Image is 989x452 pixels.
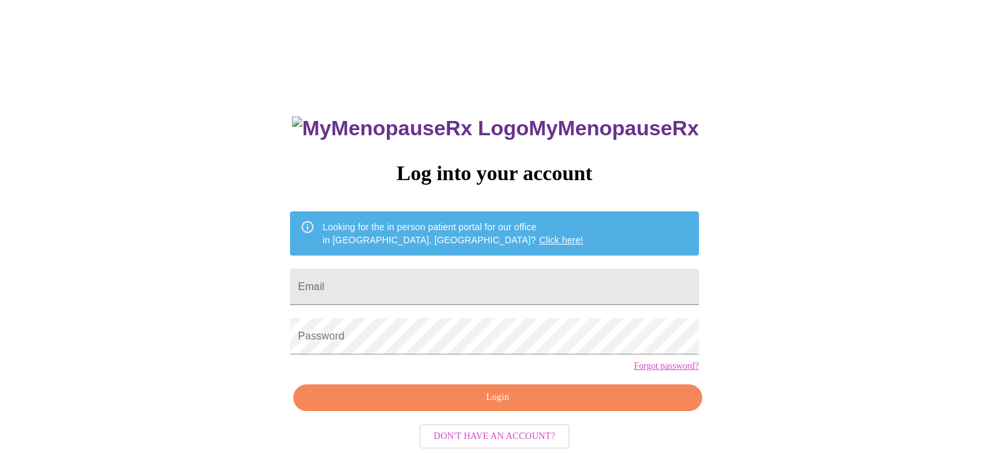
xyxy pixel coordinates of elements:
span: Login [308,390,687,406]
a: Don't have an account? [416,429,573,440]
a: Click here! [539,235,583,245]
img: MyMenopauseRx Logo [292,116,529,140]
h3: MyMenopauseRx [292,116,699,140]
div: Looking for the in person patient portal for our office in [GEOGRAPHIC_DATA], [GEOGRAPHIC_DATA]? [323,215,583,252]
span: Don't have an account? [434,429,555,445]
a: Forgot password? [634,361,699,371]
button: Login [293,384,702,411]
h3: Log into your account [290,161,698,185]
button: Don't have an account? [419,424,570,449]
